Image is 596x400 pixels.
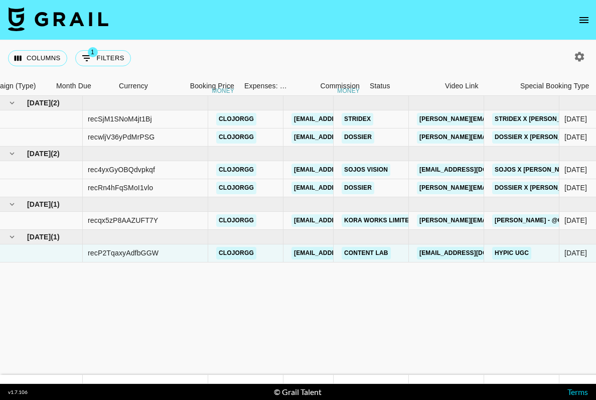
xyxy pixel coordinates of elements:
div: Expenses: Remove Commission? [244,76,287,96]
span: 1 [88,47,98,57]
a: [EMAIL_ADDRESS][DOMAIN_NAME] [291,247,404,259]
button: hide children [5,197,19,211]
button: hide children [5,230,19,244]
div: Aug '25 [564,183,587,193]
div: Status [370,76,390,96]
a: [PERSON_NAME][EMAIL_ADDRESS][DOMAIN_NAME] [417,214,580,227]
a: Dossier x [PERSON_NAME] [492,131,584,144]
a: Dossier [342,182,374,194]
span: ( 1 ) [51,232,60,242]
a: [EMAIL_ADDRESS][DOMAIN_NAME] [291,131,404,144]
a: Terms [567,387,588,396]
a: [EMAIL_ADDRESS][DOMAIN_NAME] [291,164,404,176]
div: Aug '25 [564,165,587,175]
div: Month Due [56,76,91,96]
a: clojorgg [216,164,256,176]
div: Jul '25 [564,114,587,124]
div: Currency [114,76,164,96]
div: Commission [320,76,360,96]
a: [PERSON_NAME][EMAIL_ADDRESS][DOMAIN_NAME] [417,182,580,194]
img: Grail Talent [8,7,108,31]
div: recSjM1SNoM4jt1Bj [88,114,152,124]
button: open drawer [574,10,594,30]
a: clojorgg [216,247,256,259]
div: recqx5zP8AAZUFT7Y [88,215,158,225]
div: recRn4hFqSMoI1vlo [88,183,153,193]
div: Video Link [445,76,479,96]
div: money [212,88,234,94]
span: [DATE] [27,149,51,159]
div: Sep '25 [564,215,587,225]
button: hide children [5,147,19,161]
span: ( 2 ) [51,149,60,159]
a: Stridex x [PERSON_NAME] [492,113,583,125]
div: Jul '25 [564,132,587,142]
span: ( 2 ) [51,98,60,108]
div: money [337,88,360,94]
div: Status [365,76,440,96]
a: [EMAIL_ADDRESS][DOMAIN_NAME] [291,182,404,194]
a: clojorgg [216,113,256,125]
a: Hypic UGC [492,247,531,259]
div: recP2TqaxyAdfbGGW [88,248,159,258]
a: clojorgg [216,182,256,194]
a: clojorgg [216,214,256,227]
a: KORA WORKS LIMITED [342,214,416,227]
a: Dossier [342,131,374,144]
div: Month Due [51,76,114,96]
span: [DATE] [27,98,51,108]
div: Special Booking Type [515,76,590,96]
a: Stridex [342,113,373,125]
button: Show filters [75,50,131,66]
a: [EMAIL_ADDRESS][DOMAIN_NAME] [291,214,404,227]
a: [PERSON_NAME] - @clojorgg [492,214,595,227]
button: Select columns [8,50,67,66]
a: [PERSON_NAME][EMAIL_ADDRESS][DOMAIN_NAME] [417,113,580,125]
span: [DATE] [27,232,51,242]
div: Special Booking Type [520,76,589,96]
div: Video Link [440,76,515,96]
a: SOJOS Vision [342,164,390,176]
div: Booking Price [190,76,234,96]
a: Dossier x [PERSON_NAME] [492,182,584,194]
a: [EMAIL_ADDRESS][DOMAIN_NAME] [417,247,529,259]
a: Content Lab [342,247,391,259]
div: recwljV36yPdMrPSG [88,132,155,142]
a: [PERSON_NAME][EMAIL_ADDRESS][DOMAIN_NAME] [417,131,580,144]
div: Currency [119,76,148,96]
div: © Grail Talent [274,387,322,397]
a: clojorgg [216,131,256,144]
div: v 1.7.106 [8,389,28,395]
div: rec4yxGyOBQdvpkqf [88,165,155,175]
button: hide children [5,96,19,110]
a: [EMAIL_ADDRESS][DOMAIN_NAME] [417,164,529,176]
span: [DATE] [27,199,51,209]
span: ( 1 ) [51,199,60,209]
a: SOJOs x [PERSON_NAME] [492,164,577,176]
a: [EMAIL_ADDRESS][DOMAIN_NAME] [291,113,404,125]
div: Oct '25 [564,248,587,258]
div: Expenses: Remove Commission? [239,76,289,96]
